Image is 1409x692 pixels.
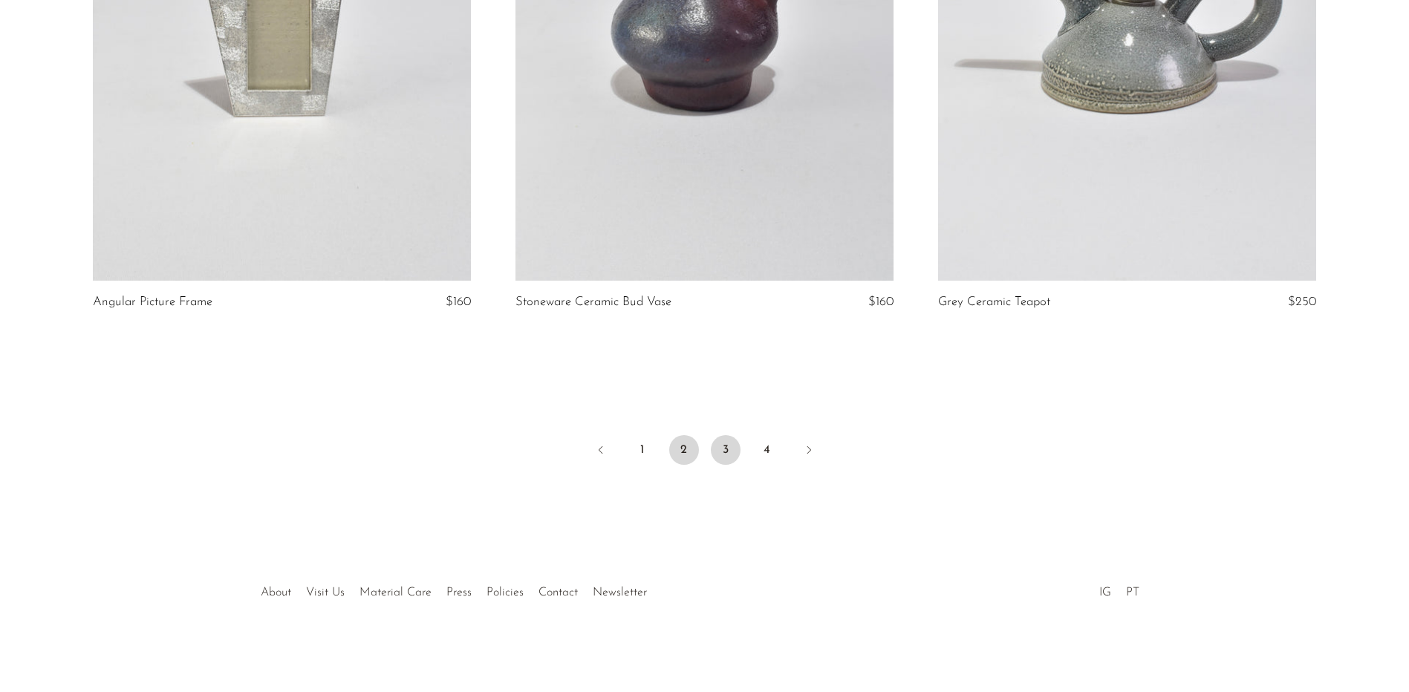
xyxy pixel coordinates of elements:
a: Angular Picture Frame [93,296,212,309]
span: $250 [1288,296,1316,308]
ul: Social Medias [1092,575,1147,603]
a: Previous [586,435,616,468]
a: About [261,587,291,598]
a: Material Care [359,587,432,598]
a: 4 [752,435,782,465]
ul: Quick links [253,575,654,603]
a: PT [1126,587,1139,598]
a: 3 [711,435,741,465]
span: 2 [669,435,699,465]
a: Visit Us [306,587,345,598]
a: Grey Ceramic Teapot [938,296,1050,309]
a: 1 [628,435,657,465]
a: Stoneware Ceramic Bud Vase [515,296,671,309]
a: Contact [538,587,578,598]
span: $160 [868,296,894,308]
span: $160 [446,296,471,308]
a: Press [446,587,472,598]
a: Policies [487,587,524,598]
a: IG [1099,587,1111,598]
a: Next [794,435,824,468]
